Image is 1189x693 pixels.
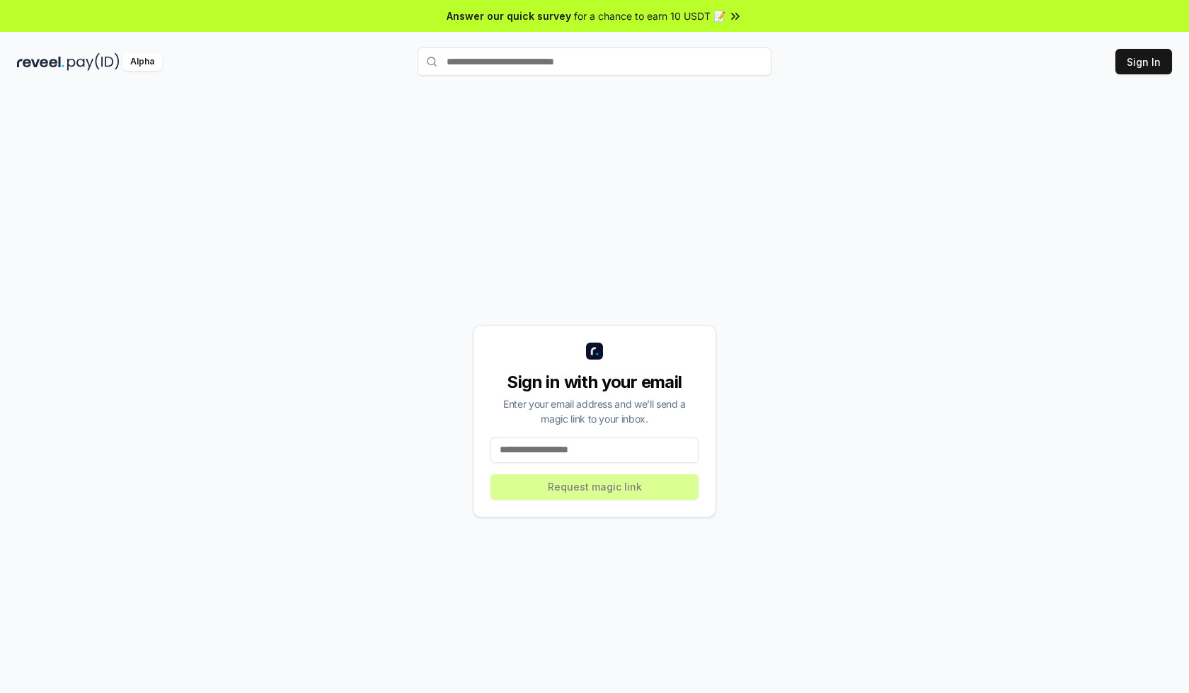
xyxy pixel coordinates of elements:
[490,396,699,426] div: Enter your email address and we’ll send a magic link to your inbox.
[122,53,162,71] div: Alpha
[67,53,120,71] img: pay_id
[447,8,571,23] span: Answer our quick survey
[490,371,699,394] div: Sign in with your email
[586,343,603,360] img: logo_small
[17,53,64,71] img: reveel_dark
[1115,49,1172,74] button: Sign In
[574,8,725,23] span: for a chance to earn 10 USDT 📝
